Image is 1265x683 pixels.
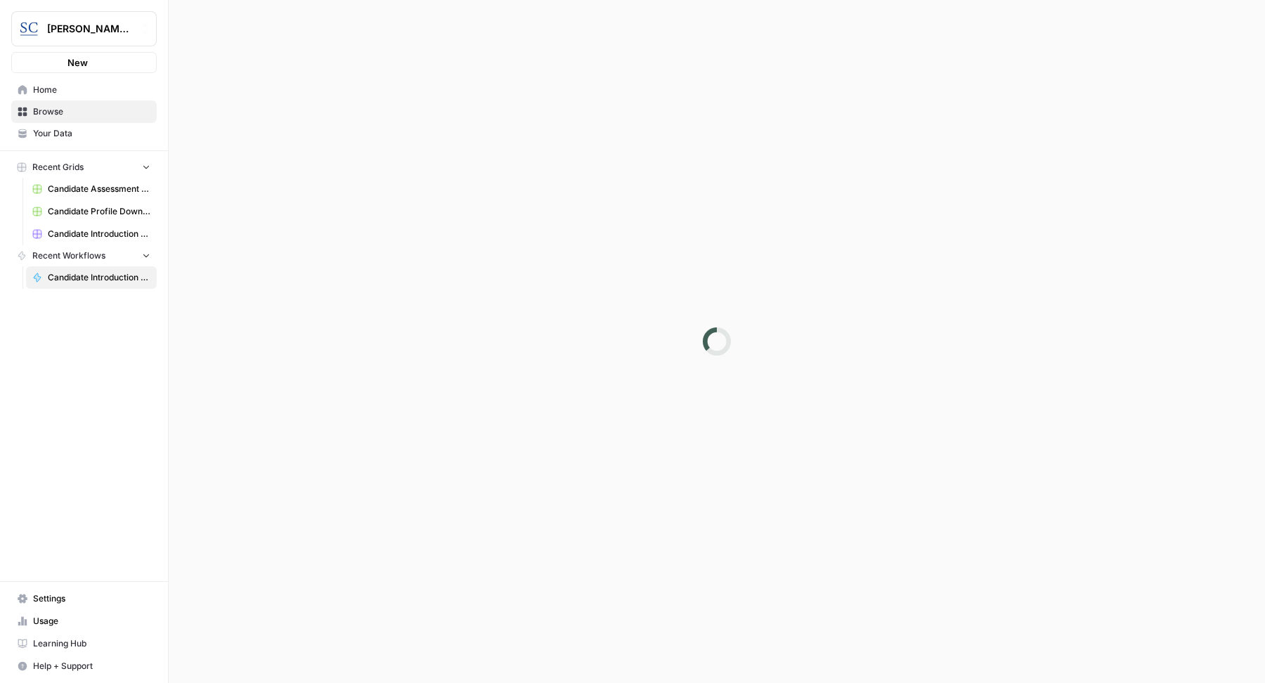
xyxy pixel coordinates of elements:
button: Help + Support [11,655,157,677]
a: Your Data [11,122,157,145]
span: [PERSON_NAME] [GEOGRAPHIC_DATA] [47,22,132,36]
span: Recent Workflows [32,249,105,262]
a: Candidate Introduction and Profile [26,266,157,289]
span: Candidate Assessment Download Sheet [48,183,150,195]
img: Stanton Chase Nashville Logo [16,16,41,41]
a: Usage [11,610,157,632]
a: Learning Hub [11,632,157,655]
span: Candidate Introduction Download Sheet [48,228,150,240]
span: New [67,56,88,70]
span: Help + Support [33,660,150,672]
span: Candidate Profile Download Sheet [48,205,150,218]
span: Learning Hub [33,637,150,650]
span: Browse [33,105,150,118]
a: Browse [11,100,157,123]
button: Recent Grids [11,157,157,178]
a: Home [11,79,157,101]
button: Workspace: Stanton Chase Nashville [11,11,157,46]
span: Home [33,84,150,96]
button: New [11,52,157,73]
a: Candidate Introduction Download Sheet [26,223,157,245]
a: Settings [11,587,157,610]
a: Candidate Profile Download Sheet [26,200,157,223]
button: Recent Workflows [11,245,157,266]
span: Settings [33,592,150,605]
a: Candidate Assessment Download Sheet [26,178,157,200]
span: Candidate Introduction and Profile [48,271,150,284]
span: Usage [33,615,150,627]
span: Recent Grids [32,161,84,174]
span: Your Data [33,127,150,140]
